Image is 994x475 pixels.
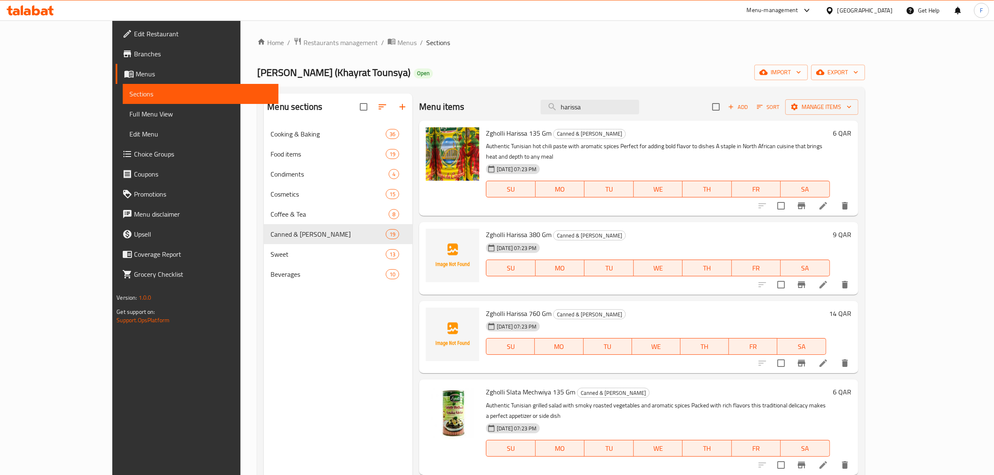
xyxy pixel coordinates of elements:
span: Sort [757,102,780,112]
button: TU [584,260,634,276]
div: Open [414,68,433,78]
span: Version: [116,292,137,303]
button: FR [732,440,781,457]
span: Select to update [772,197,790,215]
div: Canned & Jarred [553,309,626,319]
button: SA [777,338,826,355]
div: items [386,149,399,159]
a: Edit menu item [818,280,828,290]
button: Manage items [785,99,858,115]
div: Canned & Jarred [271,229,386,239]
button: delete [835,353,855,373]
button: delete [835,275,855,295]
h2: Menu items [419,101,465,113]
div: items [386,249,399,259]
a: Menus [116,64,278,84]
span: Select to update [772,354,790,372]
div: Condiments4 [264,164,412,184]
span: 8 [389,210,399,218]
span: Upsell [134,229,272,239]
div: [GEOGRAPHIC_DATA] [837,6,893,15]
p: Authentic Tunisian grilled salad with smoky roasted vegetables and aromatic spices Packed with ri... [486,400,830,421]
span: SU [490,262,532,274]
div: items [389,169,399,179]
button: SU [486,181,535,197]
button: MO [536,440,585,457]
a: Menus [387,37,417,48]
span: Open [414,70,433,77]
a: Grocery Checklist [116,264,278,284]
a: Upsell [116,224,278,244]
span: Canned & [PERSON_NAME] [577,388,649,398]
button: TH [683,260,732,276]
div: items [386,269,399,279]
span: import [761,67,801,78]
span: Cosmetics [271,189,386,199]
span: 1.0.0 [139,292,152,303]
button: export [811,65,865,80]
span: Sort sections [372,97,392,117]
span: Branches [134,49,272,59]
nav: breadcrumb [257,37,865,48]
span: Canned & [PERSON_NAME] [554,129,625,139]
span: 4 [389,170,399,178]
div: Canned & [PERSON_NAME]19 [264,224,412,244]
span: FR [735,183,778,195]
div: Cooking & Baking36 [264,124,412,144]
button: TU [584,181,634,197]
span: Add item [725,101,751,114]
span: Menus [136,69,272,79]
button: Branch-specific-item [792,275,812,295]
a: Edit Menu [123,124,278,144]
a: Edit menu item [818,460,828,470]
span: Manage items [792,102,852,112]
span: Sort items [751,101,785,114]
span: Menu disclaimer [134,209,272,219]
button: Branch-specific-item [792,353,812,373]
a: Coupons [116,164,278,184]
a: Edit menu item [818,358,828,368]
button: WE [634,260,683,276]
span: FR [735,262,778,274]
div: Cooking & Baking [271,129,386,139]
a: Restaurants management [293,37,378,48]
span: TU [587,341,629,353]
span: MO [538,341,580,353]
span: TU [588,262,630,274]
span: Restaurants management [304,38,378,48]
img: Zgholli Harissa 380 Gm [426,229,479,282]
span: Coupons [134,169,272,179]
span: Select to update [772,456,790,474]
span: Zgholli Harissa 760 Gm [486,307,551,320]
button: delete [835,196,855,216]
img: Zgholli Harissa 135 Gm [426,127,479,181]
a: Edit menu item [818,201,828,211]
button: TU [584,338,632,355]
span: SU [490,442,532,455]
span: Canned & [PERSON_NAME] [554,310,625,319]
span: TH [686,183,728,195]
a: Sections [123,84,278,104]
div: items [389,209,399,219]
a: Menu disclaimer [116,204,278,224]
span: Beverages [271,269,386,279]
li: / [287,38,290,48]
a: Support.OpsPlatform [116,315,169,326]
h6: 9 QAR [833,229,852,240]
span: SA [784,262,827,274]
button: WE [634,440,683,457]
div: Beverages10 [264,264,412,284]
button: Branch-specific-item [792,455,812,475]
span: 10 [386,270,399,278]
span: WE [637,442,680,455]
li: / [381,38,384,48]
span: Condiments [271,169,389,179]
span: export [818,67,858,78]
button: SA [781,440,830,457]
span: Grocery Checklist [134,269,272,279]
button: delete [835,455,855,475]
div: items [386,129,399,139]
span: Coffee & Tea [271,209,389,219]
h2: Menu sections [267,101,322,113]
button: SU [486,260,535,276]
